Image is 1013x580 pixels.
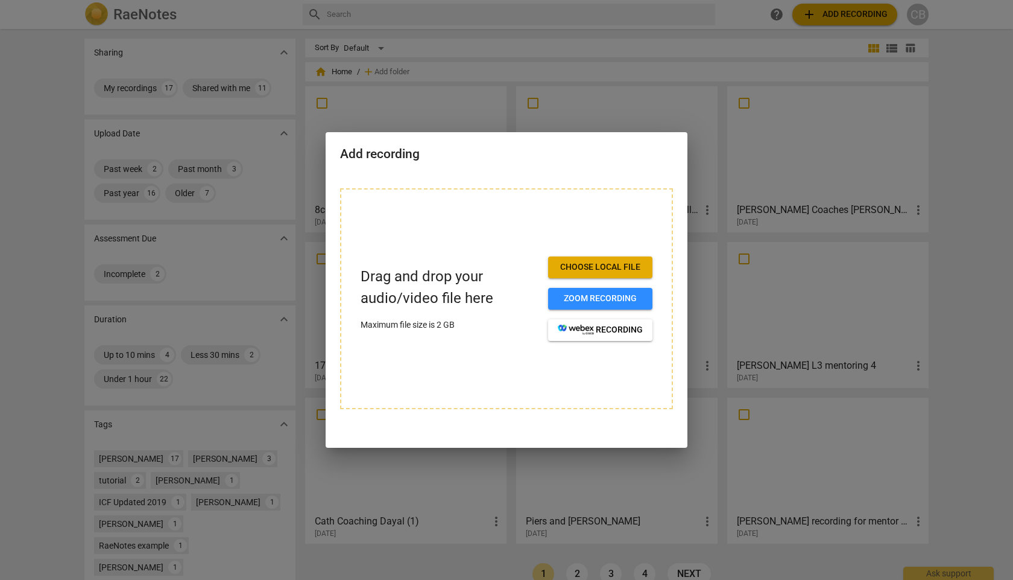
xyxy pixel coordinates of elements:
[558,261,643,273] span: Choose local file
[340,147,673,162] h2: Add recording
[548,257,652,278] button: Choose local file
[558,293,643,305] span: Zoom recording
[361,319,538,331] p: Maximum file size is 2 GB
[548,319,652,341] button: recording
[558,324,643,336] span: recording
[548,288,652,310] button: Zoom recording
[361,266,538,308] p: Drag and drop your audio/video file here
